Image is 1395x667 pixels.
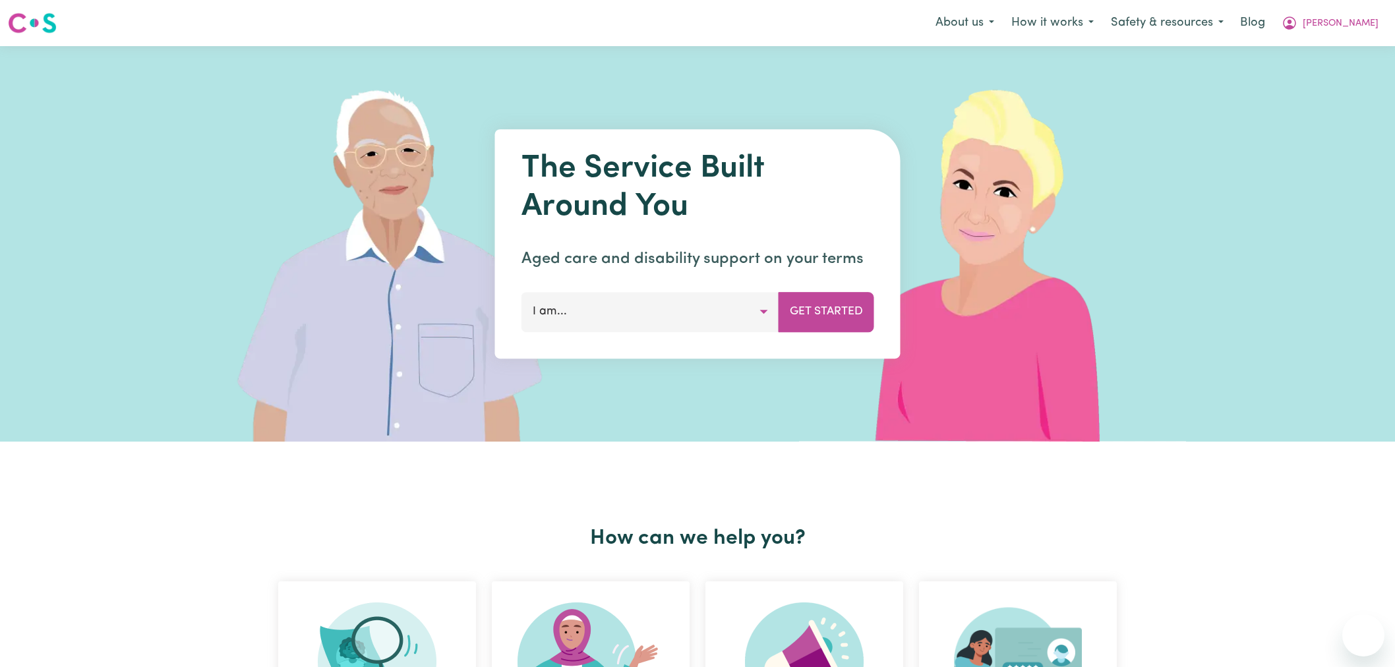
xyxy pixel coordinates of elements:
[1232,9,1273,38] a: Blog
[521,292,779,332] button: I am...
[270,526,1125,551] h2: How can we help you?
[1273,9,1387,37] button: My Account
[521,247,874,271] p: Aged care and disability support on your terms
[927,9,1003,37] button: About us
[1102,9,1232,37] button: Safety & resources
[8,8,57,38] a: Careseekers logo
[1303,16,1379,31] span: [PERSON_NAME]
[1003,9,1102,37] button: How it works
[8,11,57,35] img: Careseekers logo
[521,150,874,226] h1: The Service Built Around You
[779,292,874,332] button: Get Started
[1342,614,1384,656] iframe: Button to launch messaging window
